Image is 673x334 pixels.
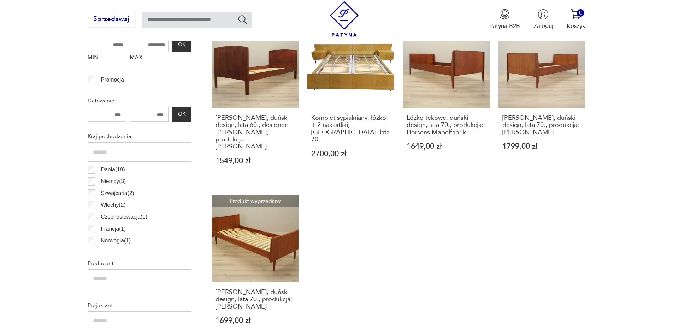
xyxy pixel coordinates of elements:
h3: Komplet sypialniany, łóżko + 2 nakastliki, [GEOGRAPHIC_DATA], lata 70. [311,115,391,143]
h3: [PERSON_NAME], duński design, lata 70., produkcja: [PERSON_NAME] [502,115,582,136]
button: OK [172,107,191,122]
button: Sprzedawaj [88,12,135,27]
p: Szwajcaria ( 2 ) [101,189,134,198]
a: Ikona medaluPatyna B2B [489,9,520,30]
a: Produkt wyprzedanyKomplet sypialniany, łóżko + 2 nakastliki, Niemcy, lata 70.Komplet sypialniany,... [307,20,395,181]
p: Datowanie [88,96,191,105]
h3: [PERSON_NAME], duński design, lata 60., designer: [PERSON_NAME], produkcja: [PERSON_NAME] [216,115,295,151]
img: Patyna - sklep z meblami i dekoracjami vintage [326,1,362,37]
p: Zaloguj [533,22,553,30]
img: Ikonka użytkownika [538,9,549,20]
p: Projektant [88,301,191,310]
button: Patyna B2B [489,9,520,30]
p: Czechosłowacja ( 1 ) [101,212,147,222]
p: Koszyk [567,22,585,30]
p: 2700,00 zł [311,150,391,158]
a: Produkt wyprzedanyŁóżko tekowe, duński design, lata 70., produkcja: Dania[PERSON_NAME], duński de... [498,20,586,181]
button: OK [172,37,191,52]
p: Patyna B2B [489,22,520,30]
img: Ikona medalu [499,9,510,20]
img: Ikona koszyka [571,9,582,20]
button: Szukaj [237,14,248,24]
button: 0Koszyk [567,9,585,30]
a: Produkt wyprzedanyŁóżko tekowe, duński design, lata 70., produkcja: Horsens MøbelfabrikŁóżko teko... [403,20,490,181]
p: Promocja [101,75,124,84]
button: Zaloguj [533,9,553,30]
label: MAX [130,52,169,65]
p: 1649,00 zł [407,143,486,150]
label: MIN [88,52,126,65]
div: 0 [577,9,584,17]
p: Norwegia ( 1 ) [101,236,131,245]
p: Producent [88,259,191,268]
h3: [PERSON_NAME], duński design, lata 70., produkcja: [PERSON_NAME] [216,289,295,310]
a: Produkt wyprzedanyŁóżko tekowe, duński design, lata 60., designer: Sigfred Omann, produkcja: Ølho... [212,20,299,181]
p: Włochy ( 2 ) [101,200,125,210]
p: Kraj pochodzenia [88,132,191,141]
p: Francja ( 1 ) [101,224,126,234]
p: Dania ( 19 ) [101,165,125,174]
p: 1549,00 zł [216,157,295,165]
p: 1799,00 zł [502,143,582,150]
p: 1699,00 zł [216,317,295,324]
p: Niemcy ( 3 ) [101,177,126,186]
p: Polska ( 1 ) [101,248,124,257]
h3: Łóżko tekowe, duński design, lata 70., produkcja: Horsens Møbelfabrik [407,115,486,136]
a: Sprzedawaj [88,17,135,23]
